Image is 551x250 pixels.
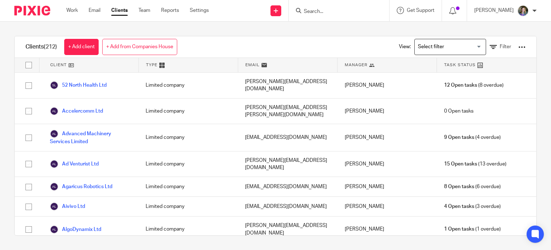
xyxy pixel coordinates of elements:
[415,41,482,53] input: Search for option
[50,202,58,211] img: svg%3E
[102,39,177,55] a: + Add from Companies House
[50,81,58,90] img: svg%3E
[161,7,179,14] a: Reports
[138,124,238,151] div: Limited company
[138,99,238,124] div: Limited company
[338,99,437,124] div: [PERSON_NAME]
[444,183,474,190] span: 8 Open tasks
[50,160,58,168] img: svg%3E
[50,225,58,234] img: svg%3E
[444,226,474,233] span: 1 Open tasks
[444,134,501,141] span: (4 overdue)
[22,58,36,72] input: Select all
[138,217,238,242] div: Limited company
[50,225,101,234] a: AlgoDynamix Ltd
[414,39,486,55] div: Search for option
[50,62,67,68] span: Client
[66,7,78,14] a: Work
[50,129,131,145] a: Advanced Machinery Services Limited
[303,9,368,15] input: Search
[146,62,157,68] span: Type
[138,177,238,196] div: Limited company
[338,217,437,242] div: [PERSON_NAME]
[388,36,526,58] div: View:
[111,7,128,14] a: Clients
[50,160,99,168] a: Ad Venturist Ltd
[245,62,260,68] span: Email
[444,160,477,168] span: 15 Open tasks
[444,82,477,89] span: 12 Open tasks
[517,5,529,17] img: 1530183611242%20(1).jpg
[138,73,238,98] div: Limited company
[444,226,501,233] span: (1 overdue)
[50,182,112,191] a: Agaricus Robotics Ltd
[444,62,476,68] span: Task Status
[474,7,514,14] p: [PERSON_NAME]
[238,217,337,242] div: [PERSON_NAME][EMAIL_ADDRESS][DOMAIN_NAME]
[44,44,57,50] span: (212)
[64,39,99,55] a: + Add client
[238,99,337,124] div: [PERSON_NAME][EMAIL_ADDRESS][PERSON_NAME][DOMAIN_NAME]
[407,8,434,13] span: Get Support
[50,129,58,138] img: svg%3E
[89,7,100,14] a: Email
[50,107,103,115] a: Accelercomm Ltd
[238,151,337,177] div: [PERSON_NAME][EMAIL_ADDRESS][DOMAIN_NAME]
[444,160,507,168] span: (13 overdue)
[345,62,367,68] span: Manager
[338,197,437,216] div: [PERSON_NAME]
[444,108,474,115] span: 0 Open tasks
[238,73,337,98] div: [PERSON_NAME][EMAIL_ADDRESS][DOMAIN_NAME]
[338,124,437,151] div: [PERSON_NAME]
[338,73,437,98] div: [PERSON_NAME]
[138,151,238,177] div: Limited company
[25,43,57,51] h1: Clients
[190,7,209,14] a: Settings
[14,6,50,15] img: Pixie
[444,203,501,210] span: (3 overdue)
[444,183,501,190] span: (6 overdue)
[238,197,337,216] div: [EMAIL_ADDRESS][DOMAIN_NAME]
[444,134,474,141] span: 9 Open tasks
[338,177,437,196] div: [PERSON_NAME]
[500,44,511,49] span: Filter
[50,202,85,211] a: Aivivo Ltd
[138,197,238,216] div: Limited company
[50,81,107,90] a: 52 North Health Ltd
[444,203,474,210] span: 4 Open tasks
[238,177,337,196] div: [EMAIL_ADDRESS][DOMAIN_NAME]
[50,107,58,115] img: svg%3E
[238,124,337,151] div: [EMAIL_ADDRESS][DOMAIN_NAME]
[338,151,437,177] div: [PERSON_NAME]
[50,182,58,191] img: svg%3E
[444,82,504,89] span: (8 overdue)
[138,7,150,14] a: Team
